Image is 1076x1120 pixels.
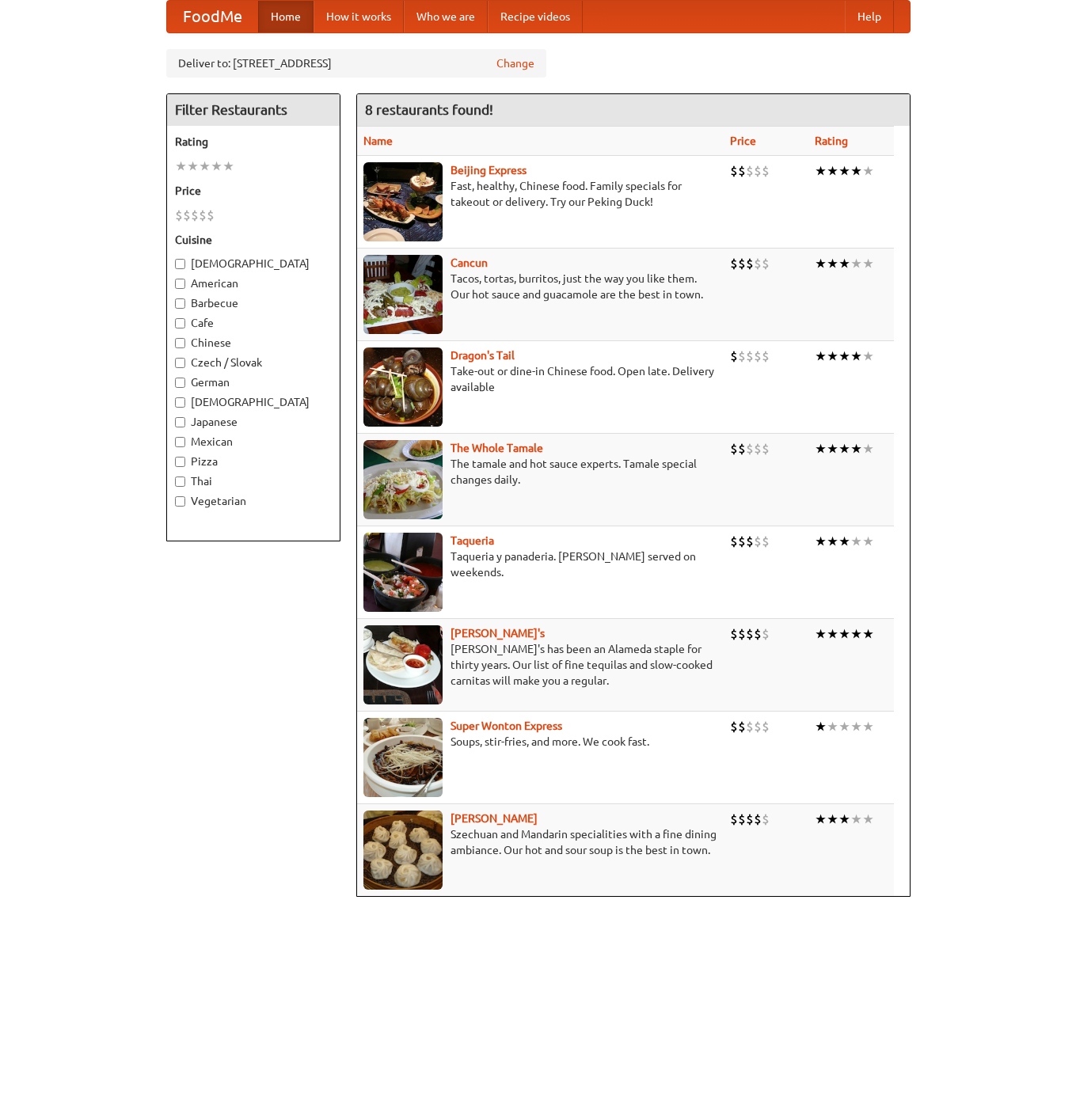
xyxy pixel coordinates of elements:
[838,718,850,735] li: ★
[838,811,850,828] li: ★
[363,440,443,519] img: wholetamale.jpg
[730,625,738,643] li: $
[175,134,332,150] h5: Rating
[167,94,340,126] h4: Filter Restaurants
[862,533,874,550] li: ★
[175,437,185,447] input: Mexican
[746,162,754,180] li: $
[496,55,534,71] a: Change
[850,811,862,828] li: ★
[827,811,838,828] li: ★
[862,625,874,643] li: ★
[838,162,850,180] li: ★
[175,295,332,311] label: Barbecue
[175,338,185,348] input: Chinese
[838,255,850,272] li: ★
[730,347,738,365] li: $
[175,434,332,450] label: Mexican
[175,414,332,430] label: Japanese
[746,718,754,735] li: $
[363,178,717,210] p: Fast, healthy, Chinese food. Family specials for takeout or delivery. Try our Peking Duck!
[827,255,838,272] li: ★
[175,394,332,410] label: [DEMOGRAPHIC_DATA]
[363,135,393,147] a: Name
[199,207,207,224] li: $
[175,493,332,509] label: Vegetarian
[451,719,562,732] b: Super Wonton Express
[730,255,738,272] li: $
[451,349,515,362] b: Dragon's Tail
[746,533,754,550] li: $
[175,298,185,309] input: Barbecue
[815,135,848,147] a: Rating
[363,363,717,395] p: Take-out or dine-in Chinese food. Open late. Delivery available
[175,315,332,331] label: Cafe
[850,440,862,457] li: ★
[314,1,404,32] a: How it works
[363,533,443,612] img: taqueria.jpg
[451,442,543,454] a: The Whole Tamale
[175,279,185,289] input: American
[850,255,862,272] li: ★
[175,473,332,489] label: Thai
[754,625,762,643] li: $
[365,102,493,117] ng-pluralize: 8 restaurants found!
[451,164,527,177] a: Beijing Express
[404,1,488,32] a: Who we are
[827,162,838,180] li: ★
[183,207,191,224] li: $
[754,347,762,365] li: $
[850,533,862,550] li: ★
[845,1,894,32] a: Help
[175,355,332,370] label: Czech / Slovak
[167,1,258,32] a: FoodMe
[738,162,746,180] li: $
[730,440,738,457] li: $
[762,625,770,643] li: $
[175,158,187,175] li: ★
[815,347,827,365] li: ★
[363,255,443,334] img: cancun.jpg
[754,718,762,735] li: $
[451,534,494,547] a: Taqueria
[488,1,583,32] a: Recipe videos
[862,162,874,180] li: ★
[175,183,332,199] h5: Price
[730,811,738,828] li: $
[363,826,717,858] p: Szechuan and Mandarin specialities with a fine dining ambiance. Our hot and sour soup is the best...
[850,162,862,180] li: ★
[363,456,717,488] p: The tamale and hot sauce experts. Tamale special changes daily.
[175,256,332,271] label: [DEMOGRAPHIC_DATA]
[827,533,838,550] li: ★
[730,162,738,180] li: $
[363,718,443,797] img: superwonton.jpg
[746,347,754,365] li: $
[175,318,185,328] input: Cafe
[175,417,185,427] input: Japanese
[746,625,754,643] li: $
[815,718,827,735] li: ★
[746,811,754,828] li: $
[738,440,746,457] li: $
[363,641,717,689] p: [PERSON_NAME]'s has been an Alameda staple for thirty years. Our list of fine tequilas and slow-c...
[187,158,199,175] li: ★
[762,347,770,365] li: $
[451,256,488,269] a: Cancun
[175,259,185,269] input: [DEMOGRAPHIC_DATA]
[862,255,874,272] li: ★
[363,811,443,890] img: shandong.jpg
[175,397,185,408] input: [DEMOGRAPHIC_DATA]
[175,378,185,388] input: German
[363,549,717,580] p: Taqueria y panaderia. [PERSON_NAME] served on weekends.
[815,255,827,272] li: ★
[363,734,717,750] p: Soups, stir-fries, and more. We cook fast.
[762,533,770,550] li: $
[175,335,332,351] label: Chinese
[222,158,234,175] li: ★
[451,627,545,640] a: [PERSON_NAME]'s
[199,158,211,175] li: ★
[815,533,827,550] li: ★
